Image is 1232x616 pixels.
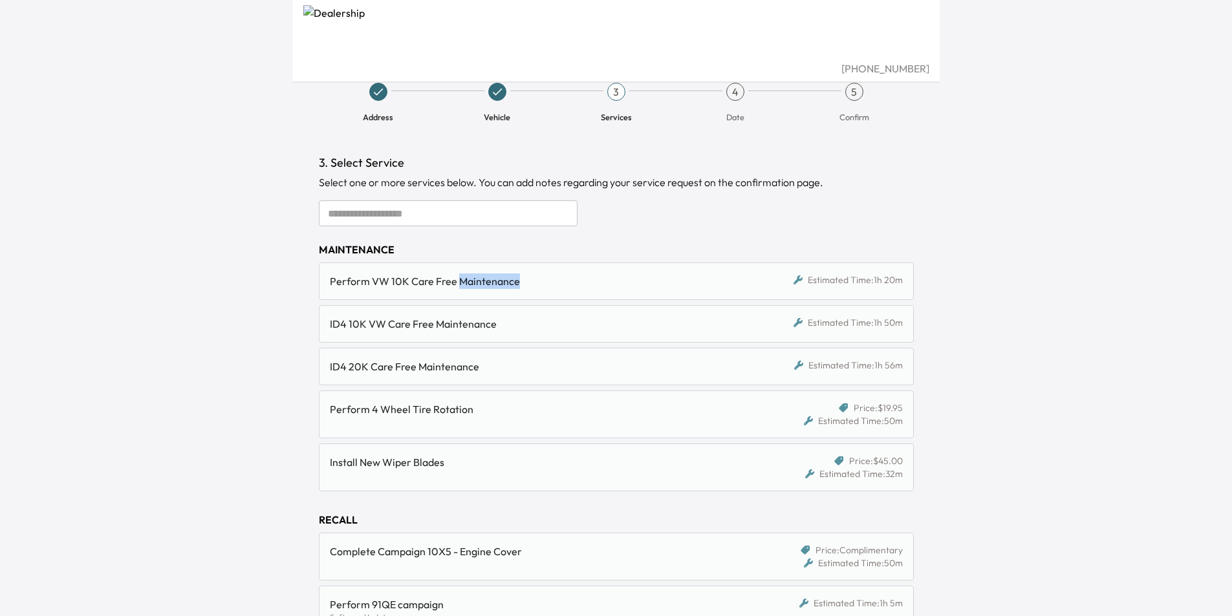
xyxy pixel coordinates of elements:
[849,454,903,467] span: Price: $45.00
[319,512,914,527] div: RECALL
[816,544,903,557] span: Price: Complimentary
[319,154,914,172] h1: 3. Select Service
[607,83,625,101] div: 3
[330,273,750,289] div: Perform VW 10K Care Free Maintenance
[330,454,750,470] div: Install New Wiper Blades
[839,111,869,123] span: Confirm
[319,175,914,190] div: Select one or more services below. You can add notes regarding your service request on the confir...
[330,544,750,559] div: Complete Campaign 10X5 - Engine Cover
[330,401,750,417] div: Perform 4 Wheel Tire Rotation
[804,414,903,427] div: Estimated Time: 50m
[794,359,903,372] div: Estimated Time: 1h 56m
[799,597,903,610] div: Estimated Time: 1h 5m
[330,316,750,332] div: ID4 10K VW Care Free Maintenance
[854,401,903,414] span: Price: $19.95
[330,359,750,374] div: ID4 20K Care Free Maintenance
[330,597,750,612] div: Perform 91QE campaign
[726,83,744,101] div: 4
[805,467,903,480] div: Estimated Time: 32m
[303,5,929,61] img: Dealership
[363,111,393,123] span: Address
[484,111,510,123] span: Vehicle
[794,273,903,286] div: Estimated Time: 1h 20m
[726,111,744,123] span: Date
[319,242,914,257] div: MAINTENANCE
[303,61,929,76] div: [PHONE_NUMBER]
[794,316,903,329] div: Estimated Time: 1h 50m
[804,557,903,569] div: Estimated Time: 50m
[845,83,863,101] div: 5
[601,111,632,123] span: Services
